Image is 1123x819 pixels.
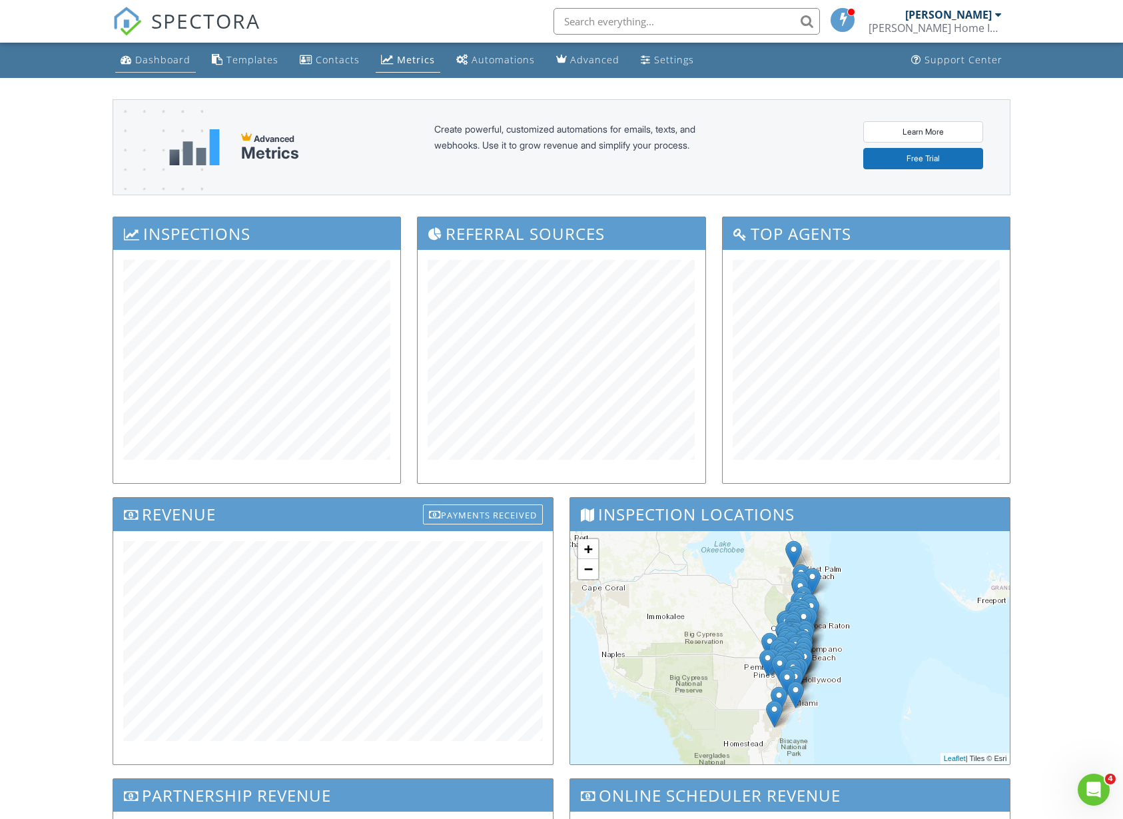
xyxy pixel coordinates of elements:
img: metrics-aadfce2e17a16c02574e7fc40e4d6b8174baaf19895a402c862ea781aae8ef5b.svg [169,129,220,165]
h3: Inspections [113,217,401,250]
div: Automations [472,53,535,66]
div: Dashboard [135,53,190,66]
h3: Referral Sources [418,217,705,250]
div: Metrics [241,144,299,163]
a: Metrics [376,48,440,73]
span: SPECTORA [151,7,260,35]
input: Search everything... [554,8,820,35]
div: Templates [226,53,278,66]
a: Learn More [863,121,983,143]
a: Templates [206,48,284,73]
div: | Tiles © Esri [940,753,1010,764]
div: Shields Home Inspections [869,21,1002,35]
a: Contacts [294,48,365,73]
a: Zoom in [578,539,598,559]
a: Zoom out [578,559,598,579]
a: Free Trial [863,148,983,169]
a: Leaflet [944,754,966,762]
div: Create powerful, customized automations for emails, texts, and webhooks. Use it to grow revenue a... [434,121,727,173]
h3: Inspection Locations [570,498,1010,530]
h3: Partnership Revenue [113,779,553,812]
div: Payments Received [423,504,543,524]
iframe: Intercom live chat [1078,774,1110,806]
div: Metrics [397,53,435,66]
span: Advanced [254,133,294,144]
img: The Best Home Inspection Software - Spectora [113,7,142,36]
a: Payments Received [423,501,543,523]
h3: Online Scheduler Revenue [570,779,1010,812]
img: advanced-banner-bg-f6ff0eecfa0ee76150a1dea9fec4b49f333892f74bc19f1b897a312d7a1b2ff3.png [113,100,203,247]
h3: Top Agents [723,217,1010,250]
a: Support Center [906,48,1008,73]
a: Automations (Basic) [451,48,540,73]
div: [PERSON_NAME] [905,8,992,21]
a: Settings [635,48,699,73]
div: Settings [654,53,694,66]
div: Advanced [570,53,619,66]
span: 4 [1105,774,1116,784]
div: Contacts [316,53,360,66]
a: Dashboard [115,48,196,73]
a: Advanced [551,48,625,73]
div: Support Center [925,53,1002,66]
a: SPECTORA [113,18,260,46]
h3: Revenue [113,498,553,530]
